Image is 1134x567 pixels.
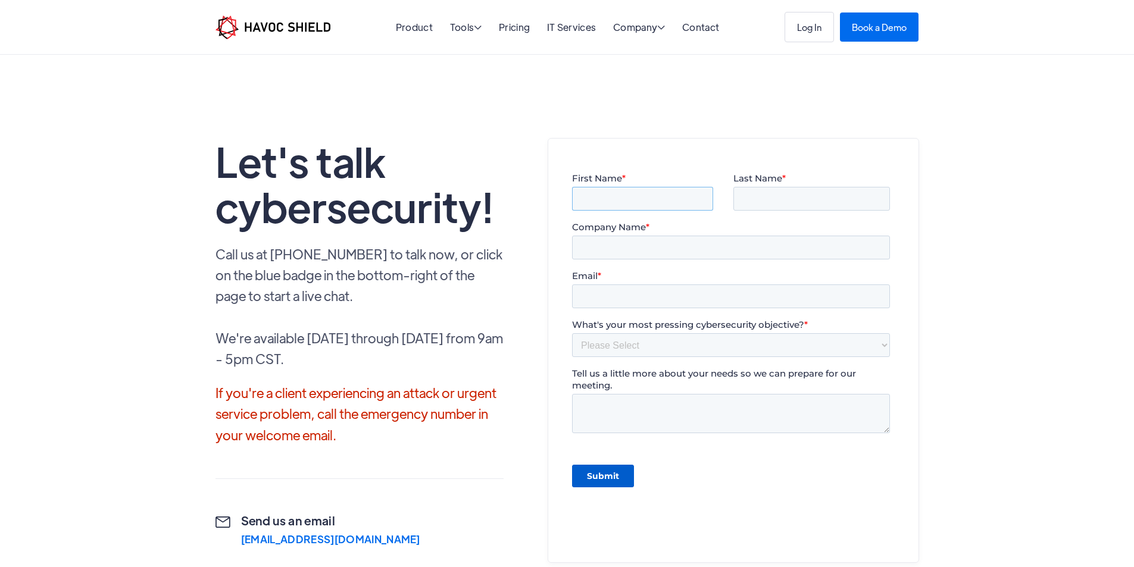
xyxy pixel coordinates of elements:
a: Product [396,21,433,33]
a: Pricing [499,21,530,33]
div:  [215,516,230,545]
a: IT Services [547,21,596,33]
p: Call us at [PHONE_NUMBER] to talk now, or click on the blue badge in the bottom-right of the page... [215,243,504,369]
div: [EMAIL_ADDRESS][DOMAIN_NAME] [241,534,420,545]
a: Send us an email[EMAIL_ADDRESS][DOMAIN_NAME] [215,512,420,545]
p: If you're a client experiencing an attack or urgent service problem, call the emergency number in... [215,382,504,445]
h1: Let's talk cybersecurity! [215,138,504,228]
a: Contact [682,21,719,33]
span:  [474,23,482,32]
a: Book a Demo [840,12,919,42]
div: Company [613,23,666,34]
img: Havoc Shield logo [215,15,330,39]
iframe: Form 1 [572,173,895,530]
div: Tools [450,23,482,34]
div: Company [613,23,666,34]
iframe: Chat Widget [1074,510,1134,567]
a: home [215,15,330,39]
a: Log In [785,12,834,42]
h2: Send us an email [241,512,420,529]
span:  [657,23,665,32]
div: Tools [450,23,482,34]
